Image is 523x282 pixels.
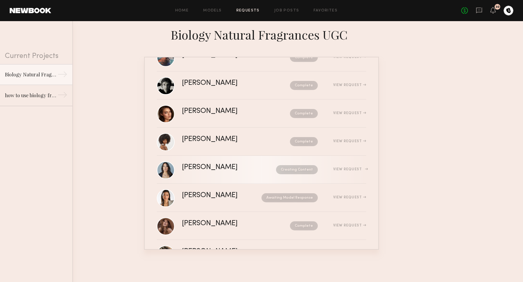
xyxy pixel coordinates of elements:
div: View Request [333,224,366,227]
a: [PERSON_NAME]CompleteView Request [157,100,366,128]
a: [PERSON_NAME]Creating ContentView Request [157,156,366,184]
a: Job Posts [274,9,299,13]
div: View Request [333,196,366,199]
a: Models [203,9,222,13]
div: [PERSON_NAME] [182,80,264,87]
nb-request-status: Complete [290,137,318,146]
div: View Request [333,168,366,171]
div: Biology Natural Fragrances UGC [5,71,58,78]
a: [PERSON_NAME]Awaiting Model ResponseView Request [157,184,366,212]
div: → [58,69,67,82]
div: 30 [495,5,499,9]
div: Biology Natural Fragrances UGC [144,26,379,42]
div: → [58,90,67,102]
nb-request-status: Creating Content [276,165,318,174]
div: [PERSON_NAME] [182,220,264,227]
a: [PERSON_NAME]CompleteView Request [157,43,366,72]
a: Favorites [314,9,337,13]
a: Requests [236,9,260,13]
div: [PERSON_NAME] [182,248,264,255]
div: [PERSON_NAME] [182,136,264,143]
div: how to use biology fragrances [5,92,58,99]
a: [PERSON_NAME]CompleteView Request [157,212,366,240]
a: [PERSON_NAME]CompleteView Request [157,128,366,156]
nb-request-status: Awaiting Model Response [261,193,318,202]
a: [PERSON_NAME]Complete [157,240,366,268]
nb-request-status: Complete [290,53,318,62]
div: View Request [333,111,366,115]
a: Home [175,9,189,13]
nb-request-status: Complete [290,109,318,118]
div: [PERSON_NAME] [182,108,264,115]
nb-request-status: Complete [290,81,318,90]
a: [PERSON_NAME]CompleteView Request [157,72,366,100]
div: View Request [333,139,366,143]
nb-request-status: Complete [290,221,318,230]
div: [PERSON_NAME] [182,164,257,171]
div: View Request [333,83,366,87]
div: [PERSON_NAME] [182,192,250,199]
